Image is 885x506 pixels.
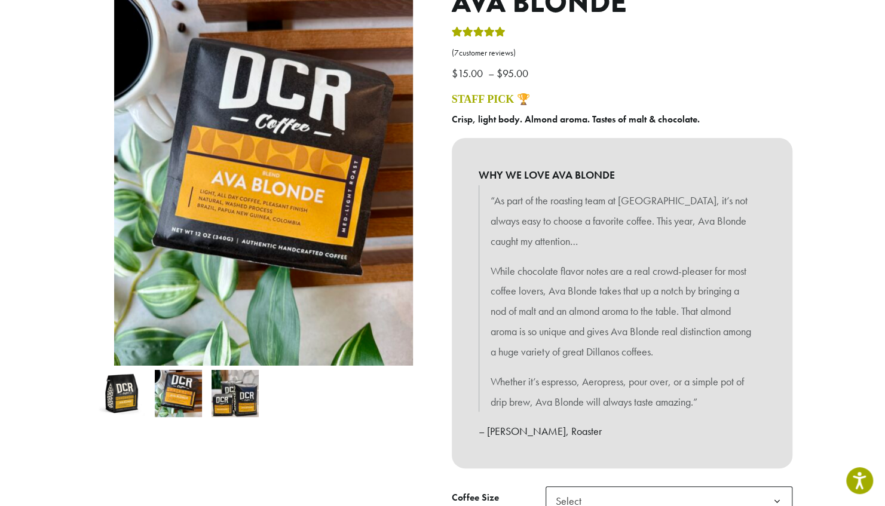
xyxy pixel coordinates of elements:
bdi: 95.00 [497,66,531,80]
a: STAFF PICK 🏆 [452,93,530,105]
b: Crisp, light body. Almond aroma. Tastes of malt & chocolate. [452,113,700,125]
p: While chocolate flavor notes are a real crowd-pleaser for most coffee lovers, Ava Blonde takes th... [491,261,754,362]
a: (7customer reviews) [452,47,792,59]
b: WHY WE LOVE AVA BLONDE [479,165,765,185]
img: Ava Blonde [98,370,145,417]
span: $ [497,66,503,80]
p: Whether it’s espresso, Aeropress, pour over, or a simple pot of drip brew, Ava Blonde will always... [491,372,754,412]
span: – [488,66,494,80]
span: 7 [454,48,459,58]
img: Ava Blonde - Image 2 [155,370,202,417]
p: – [PERSON_NAME], Roaster [479,421,765,441]
div: Rated 5.00 out of 5 [452,25,506,43]
p: “As part of the roasting team at [GEOGRAPHIC_DATA], it’s not always easy to choose a favorite cof... [491,191,754,251]
span: $ [452,66,458,80]
img: Ava Blonde - Image 3 [212,370,259,417]
bdi: 15.00 [452,66,486,80]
